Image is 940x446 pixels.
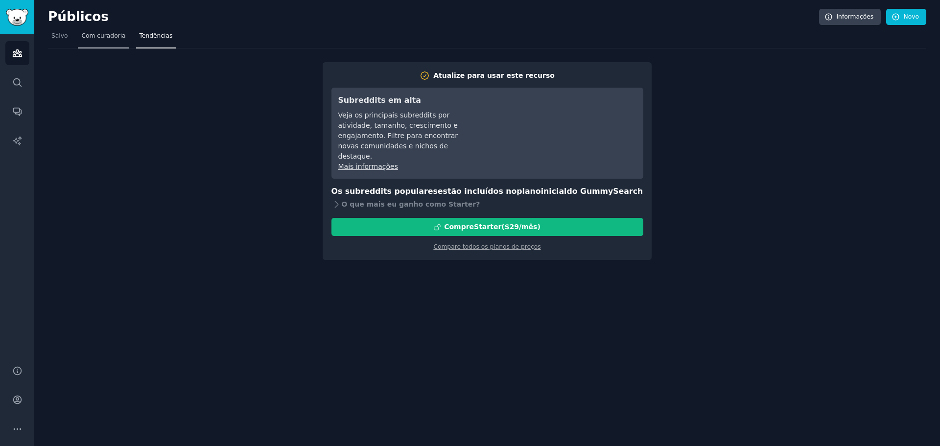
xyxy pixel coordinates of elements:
[819,9,881,25] a: Informações
[342,200,442,208] font: O que mais eu ganho com
[6,9,28,26] img: Logotipo do GummySearch
[136,28,176,48] a: Tendências
[338,111,458,160] font: Veja os principais subreddits por atividade, tamanho, crescimento e engajamento. Filtre para enco...
[566,187,643,196] font: do GummySearch
[78,28,129,48] a: Com curadoria
[338,163,398,170] a: Mais informações
[433,243,540,250] a: Compare todos os planos de preços
[331,187,438,196] font: Os subreddits populares
[438,187,517,196] font: estão incluídos no
[48,9,109,24] font: Públicos
[886,9,926,25] a: Novo
[519,223,538,231] font: /mês
[338,95,421,105] font: Subreddits em alta
[541,187,567,196] font: inicial
[441,200,476,208] font: o Starter
[517,187,540,196] font: plano
[490,94,636,168] iframe: Reprodutor de vídeo do YouTube
[501,223,509,231] font: ($
[48,28,71,48] a: Salvo
[81,32,125,39] font: Com curadoria
[433,71,555,79] font: Atualize para usar este recurso
[331,218,643,236] button: CompreStarter($29/mês)
[537,223,540,231] font: )
[509,223,518,231] font: 29
[476,200,480,208] font: ?
[140,32,173,39] font: Tendências
[837,13,874,20] font: Informações
[474,223,501,231] font: Starter
[51,32,68,39] font: Salvo
[904,13,919,20] font: Novo
[444,223,474,231] font: Compre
